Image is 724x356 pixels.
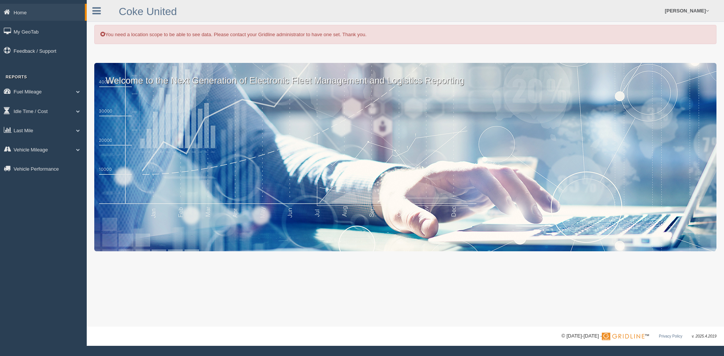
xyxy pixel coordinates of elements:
span: v. 2025.4.2019 [692,334,716,338]
div: © [DATE]-[DATE] - ™ [561,332,716,340]
img: Gridline [602,333,644,340]
a: Privacy Policy [659,334,682,338]
a: Coke United [119,6,177,17]
div: You need a location scope to be able to see data. Please contact your Gridline administrator to h... [94,25,716,44]
p: Welcome to the Next Generation of Electronic Fleet Management and Logistics Reporting [94,63,716,87]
